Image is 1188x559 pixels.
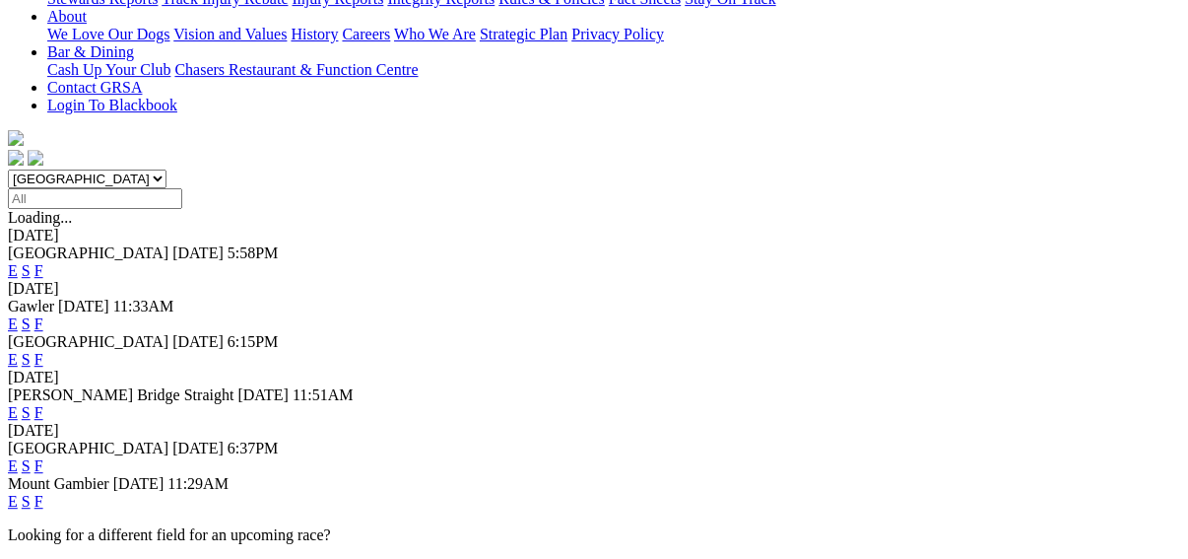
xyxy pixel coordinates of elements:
a: Contact GRSA [47,79,142,96]
span: 11:51AM [293,386,354,403]
a: E [8,493,18,510]
a: S [22,404,31,421]
a: Vision and Values [173,26,287,42]
span: 11:33AM [113,298,174,314]
span: 11:29AM [167,475,229,492]
input: Select date [8,188,182,209]
span: [GEOGRAPHIC_DATA] [8,245,168,261]
a: S [22,457,31,474]
a: F [34,493,43,510]
span: 6:15PM [228,333,279,350]
a: Cash Up Your Club [47,61,170,78]
a: About [47,8,87,25]
span: [DATE] [58,298,109,314]
div: About [47,26,1180,43]
span: 5:58PM [228,245,279,261]
img: facebook.svg [8,150,24,166]
a: E [8,457,18,474]
span: [DATE] [172,440,224,456]
span: Loading... [8,209,72,226]
a: Privacy Policy [571,26,664,42]
span: [GEOGRAPHIC_DATA] [8,333,168,350]
span: [PERSON_NAME] Bridge Straight [8,386,233,403]
div: [DATE] [8,369,1180,386]
a: S [22,315,31,332]
a: Login To Blackbook [47,97,177,113]
a: Who We Are [394,26,476,42]
a: E [8,404,18,421]
span: Mount Gambier [8,475,109,492]
a: F [34,262,43,279]
a: Careers [342,26,390,42]
span: [DATE] [172,333,224,350]
div: [DATE] [8,227,1180,245]
a: S [22,493,31,510]
div: Bar & Dining [47,61,1180,79]
div: [DATE] [8,280,1180,298]
img: logo-grsa-white.png [8,130,24,146]
a: F [34,404,43,421]
a: We Love Our Dogs [47,26,169,42]
a: S [22,351,31,368]
a: Strategic Plan [480,26,567,42]
a: S [22,262,31,279]
img: twitter.svg [28,150,43,166]
a: History [291,26,338,42]
a: E [8,315,18,332]
span: [DATE] [113,475,165,492]
a: F [34,457,43,474]
a: E [8,262,18,279]
a: F [34,351,43,368]
span: [GEOGRAPHIC_DATA] [8,440,168,456]
span: Gawler [8,298,54,314]
a: Chasers Restaurant & Function Centre [174,61,418,78]
span: [DATE] [237,386,289,403]
span: 6:37PM [228,440,279,456]
p: Looking for a different field for an upcoming race? [8,526,1180,544]
a: E [8,351,18,368]
span: [DATE] [172,245,224,261]
a: Bar & Dining [47,43,134,60]
div: [DATE] [8,422,1180,440]
a: F [34,315,43,332]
